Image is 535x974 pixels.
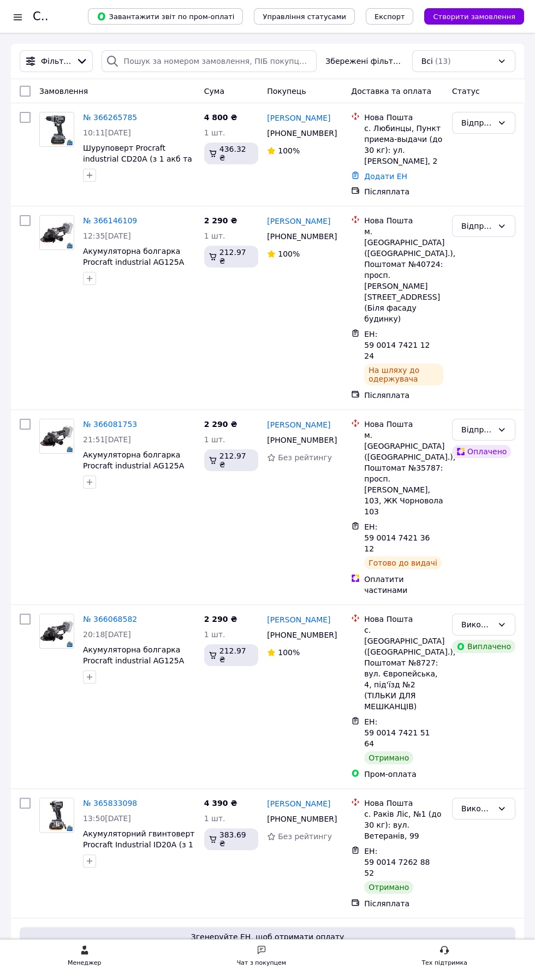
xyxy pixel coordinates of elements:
span: 4 800 ₴ [204,113,237,122]
div: Нова Пошта [364,798,443,809]
span: 10:11[DATE] [83,128,131,137]
a: Фото товару [39,215,74,250]
div: Готово до видачі [364,556,442,569]
div: Отримано [364,881,413,894]
div: 212.97 ₴ [204,449,259,471]
a: Фото товару [39,614,74,649]
div: [PHONE_NUMBER] [265,627,334,643]
span: ЕН: 59 0014 7421 3612 [364,522,430,553]
div: Виплачено [452,640,515,653]
a: № 366081753 [83,420,137,429]
div: [PHONE_NUMBER] [265,811,334,827]
span: Управління статусами [263,13,346,21]
span: 1 шт. [204,128,225,137]
div: 212.97 ₴ [204,246,259,268]
div: с. Любинцы, Пункт приема-выдачи (до 30 кг): ул. [PERSON_NAME], 2 [364,123,443,167]
span: Згенеруйте ЕН, щоб отримати оплату [24,931,511,942]
div: Нова Пошта [364,419,443,430]
div: с. Раків Ліс, №1 (до 30 кг): вул. Ветеранів, 99 [364,809,443,841]
span: Створити замовлення [433,13,515,21]
span: ЕН: 59 0014 7262 8852 [364,847,430,877]
img: Фото товару [40,614,74,648]
div: [PHONE_NUMBER] [265,229,334,244]
span: ЕН: 59 0014 7421 5164 [364,717,430,748]
span: Без рейтингу [278,453,332,462]
div: Післяплата [364,390,443,401]
div: 436.32 ₴ [204,142,259,164]
span: Шуруповерт Procraft industrial CD20A (з 1 акб та зп) [83,144,192,174]
span: Cума [204,87,224,96]
a: [PERSON_NAME] [267,798,330,809]
a: Фото товару [39,419,74,454]
div: Тех підтримка [421,958,467,969]
h1: Список замовлень [33,10,144,23]
span: ЕН: 59 0014 7421 1224 [364,330,430,360]
input: Пошук за номером замовлення, ПІБ покупця, номером телефону, Email, номером накладної [102,50,317,72]
a: Додати ЕН [364,172,407,181]
div: Відправлено [461,220,493,232]
button: Завантажити звіт по пром-оплаті [88,8,243,25]
a: № 366068582 [83,615,137,623]
span: 2 290 ₴ [204,420,237,429]
div: Нова Пошта [364,112,443,123]
a: № 366265785 [83,113,137,122]
div: с. [GEOGRAPHIC_DATA] ([GEOGRAPHIC_DATA].), Поштомат №8727: вул. Європейська, 4, під'їзд №2 (ТІЛЬК... [364,625,443,712]
div: м. [GEOGRAPHIC_DATA] ([GEOGRAPHIC_DATA].), Поштомат №35787: просп. [PERSON_NAME], 103, ЖК Чорново... [364,430,443,517]
div: Виконано [461,803,493,815]
a: Фото товару [39,112,74,147]
button: Управління статусами [254,8,355,25]
span: Статус [452,87,480,96]
a: Створити замовлення [413,11,524,20]
div: На шляху до одержувача [364,364,443,385]
span: 100% [278,146,300,155]
div: Нова Пошта [364,215,443,226]
a: Акумуляторна болгарка Procraft industrial AG125A (Без акб та зп) [83,645,184,676]
span: 1 шт. [204,630,225,639]
div: [PHONE_NUMBER] [265,126,334,141]
span: 2 290 ₴ [204,615,237,623]
img: Фото товару [40,112,74,146]
div: [PHONE_NUMBER] [265,432,334,448]
div: Відправлено [461,117,493,129]
span: 2 290 ₴ [204,216,237,225]
span: (13) [435,57,451,66]
span: Фільтри [41,56,72,67]
a: № 366146109 [83,216,137,225]
div: Менеджер [68,958,101,969]
div: м. [GEOGRAPHIC_DATA] ([GEOGRAPHIC_DATA].), Поштомат №40724: просп. [PERSON_NAME][STREET_ADDRESS] ... [364,226,443,324]
span: 1 шт. [204,435,225,444]
a: Фото товару [39,798,74,833]
div: Нова Пошта [364,614,443,625]
a: № 365833098 [83,799,137,807]
div: Відправлено [461,424,493,436]
button: Створити замовлення [424,8,524,25]
img: Фото товару [40,798,74,832]
span: Замовлення [39,87,88,96]
span: Без рейтингу [278,832,332,841]
span: Всі [421,56,433,67]
span: 100% [278,648,300,657]
span: 21:51[DATE] [83,435,131,444]
span: Збережені фільтри: [325,56,403,67]
span: Експорт [374,13,405,21]
span: Покупець [267,87,306,96]
div: Чат з покупцем [237,958,286,969]
a: [PERSON_NAME] [267,216,330,227]
a: Акумуляторний гвинтоверт Procraft Industrial ID20A (з 1 акб та зп) [83,829,194,860]
span: 100% [278,250,300,258]
span: Завантажити звіт по пром-оплаті [97,11,234,21]
span: 20:18[DATE] [83,630,131,639]
a: Акумуляторна болгарка Procraft industrial AG125A (Без акб та зп) [83,450,184,481]
a: [PERSON_NAME] [267,112,330,123]
img: Фото товару [40,216,74,250]
div: Пром-оплата [364,769,443,780]
div: Виконано [461,619,493,631]
img: Фото товару [40,419,74,453]
a: [PERSON_NAME] [267,419,330,430]
span: 1 шт. [204,231,225,240]
a: Акумуляторна болгарка Procraft industrial AG125A (Без акб та зп) [83,247,184,277]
